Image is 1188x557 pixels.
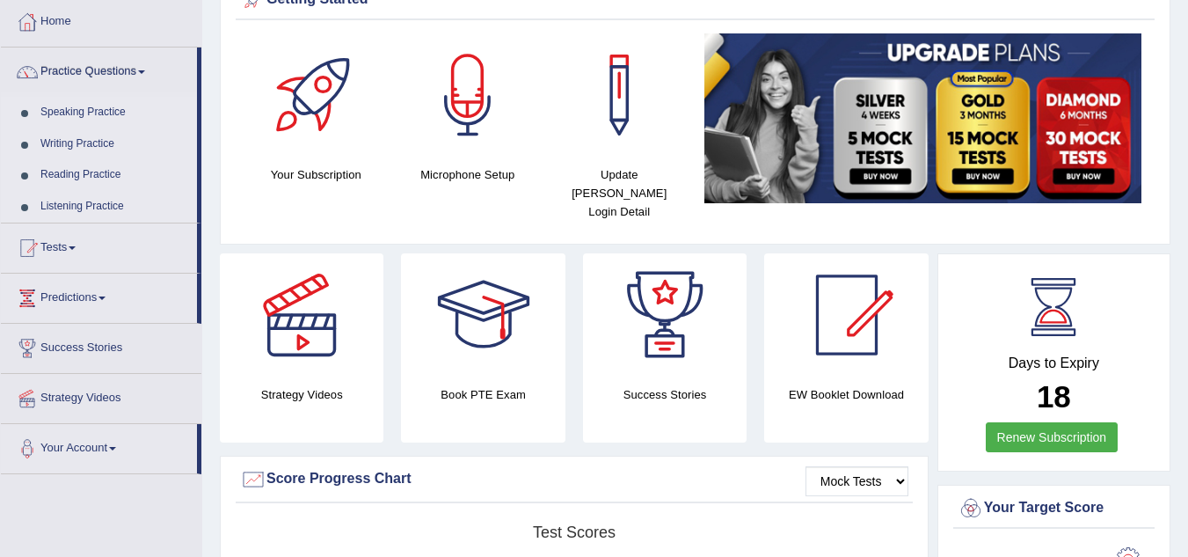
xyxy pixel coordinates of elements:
[583,385,747,404] h4: Success Stories
[33,159,197,191] a: Reading Practice
[552,165,687,221] h4: Update [PERSON_NAME] Login Detail
[958,355,1150,371] h4: Days to Expiry
[401,385,565,404] h4: Book PTE Exam
[986,422,1119,452] a: Renew Subscription
[220,385,383,404] h4: Strategy Videos
[401,165,536,184] h4: Microphone Setup
[1,424,197,468] a: Your Account
[1037,379,1071,414] b: 18
[958,495,1150,522] div: Your Target Score
[1,48,197,92] a: Practice Questions
[1,224,197,268] a: Tests
[1,374,201,418] a: Strategy Videos
[240,466,908,493] div: Score Progress Chart
[1,324,201,368] a: Success Stories
[533,524,616,541] tspan: Test scores
[33,128,197,160] a: Writing Practice
[704,33,1142,203] img: small5.jpg
[1,274,197,318] a: Predictions
[249,165,383,184] h4: Your Subscription
[33,97,197,128] a: Speaking Practice
[764,385,928,404] h4: EW Booklet Download
[33,191,197,223] a: Listening Practice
